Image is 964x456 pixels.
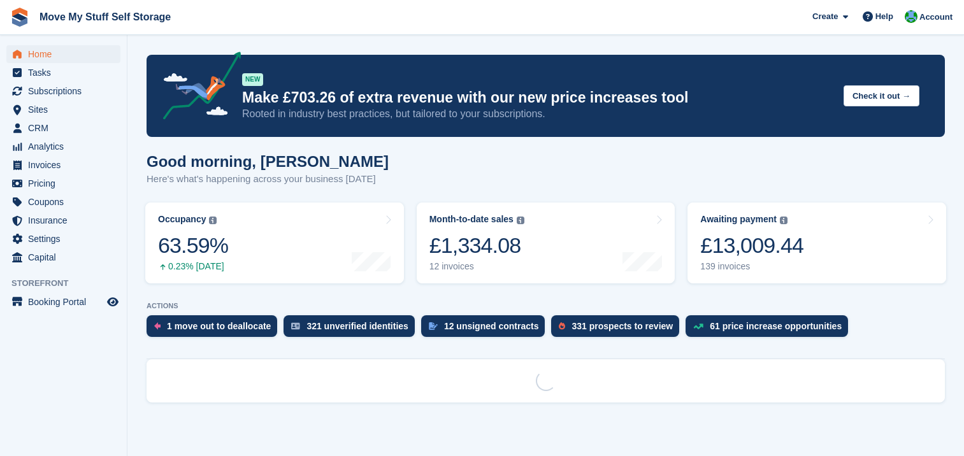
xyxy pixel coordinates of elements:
[6,230,120,248] a: menu
[28,156,104,174] span: Invoices
[154,322,161,330] img: move_outs_to_deallocate_icon-f764333ba52eb49d3ac5e1228854f67142a1ed5810a6f6cc68b1a99e826820c5.svg
[686,315,854,343] a: 61 price increase opportunities
[10,8,29,27] img: stora-icon-8386f47178a22dfd0bd8f6a31ec36ba5ce8667c1dd55bd0f319d3a0aa187defe.svg
[34,6,176,27] a: Move My Stuff Self Storage
[687,203,946,283] a: Awaiting payment £13,009.44 139 invoices
[429,322,438,330] img: contract_signature_icon-13c848040528278c33f63329250d36e43548de30e8caae1d1a13099fd9432cc5.svg
[105,294,120,310] a: Preview store
[6,82,120,100] a: menu
[559,322,565,330] img: prospect-51fa495bee0391a8d652442698ab0144808aea92771e9ea1ae160a38d050c398.svg
[6,138,120,155] a: menu
[875,10,893,23] span: Help
[517,217,524,224] img: icon-info-grey-7440780725fd019a000dd9b08b2336e03edf1995a4989e88bcd33f0948082b44.svg
[6,156,120,174] a: menu
[551,315,686,343] a: 331 prospects to review
[28,119,104,137] span: CRM
[6,45,120,63] a: menu
[284,315,421,343] a: 321 unverified identities
[147,302,945,310] p: ACTIONS
[147,172,389,187] p: Here's what's happening across your business [DATE]
[429,214,514,225] div: Month-to-date sales
[28,193,104,211] span: Coupons
[572,321,673,331] div: 331 prospects to review
[421,315,552,343] a: 12 unsigned contracts
[209,217,217,224] img: icon-info-grey-7440780725fd019a000dd9b08b2336e03edf1995a4989e88bcd33f0948082b44.svg
[242,89,833,107] p: Make £703.26 of extra revenue with our new price increases tool
[429,232,524,259] div: £1,334.08
[6,101,120,118] a: menu
[28,138,104,155] span: Analytics
[693,324,703,329] img: price_increase_opportunities-93ffe204e8149a01c8c9dc8f82e8f89637d9d84a8eef4429ea346261dce0b2c0.svg
[28,211,104,229] span: Insurance
[28,101,104,118] span: Sites
[444,321,539,331] div: 12 unsigned contracts
[780,217,788,224] img: icon-info-grey-7440780725fd019a000dd9b08b2336e03edf1995a4989e88bcd33f0948082b44.svg
[28,82,104,100] span: Subscriptions
[291,322,300,330] img: verify_identity-adf6edd0f0f0b5bbfe63781bf79b02c33cf7c696d77639b501bdc392416b5a36.svg
[700,232,803,259] div: £13,009.44
[6,175,120,192] a: menu
[6,293,120,311] a: menu
[158,214,206,225] div: Occupancy
[158,232,228,259] div: 63.59%
[905,10,917,23] img: Dan
[700,261,803,272] div: 139 invoices
[6,211,120,229] a: menu
[145,203,404,283] a: Occupancy 63.59% 0.23% [DATE]
[242,73,263,86] div: NEW
[242,107,833,121] p: Rooted in industry best practices, but tailored to your subscriptions.
[28,230,104,248] span: Settings
[429,261,524,272] div: 12 invoices
[417,203,675,283] a: Month-to-date sales £1,334.08 12 invoices
[6,248,120,266] a: menu
[919,11,953,24] span: Account
[6,64,120,82] a: menu
[28,175,104,192] span: Pricing
[28,64,104,82] span: Tasks
[158,261,228,272] div: 0.23% [DATE]
[28,248,104,266] span: Capital
[152,52,241,124] img: price-adjustments-announcement-icon-8257ccfd72463d97f412b2fc003d46551f7dbcb40ab6d574587a9cd5c0d94...
[167,321,271,331] div: 1 move out to deallocate
[6,119,120,137] a: menu
[28,293,104,311] span: Booking Portal
[710,321,842,331] div: 61 price increase opportunities
[812,10,838,23] span: Create
[306,321,408,331] div: 321 unverified identities
[147,153,389,170] h1: Good morning, [PERSON_NAME]
[6,193,120,211] a: menu
[844,85,919,106] button: Check it out →
[700,214,777,225] div: Awaiting payment
[147,315,284,343] a: 1 move out to deallocate
[11,277,127,290] span: Storefront
[28,45,104,63] span: Home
